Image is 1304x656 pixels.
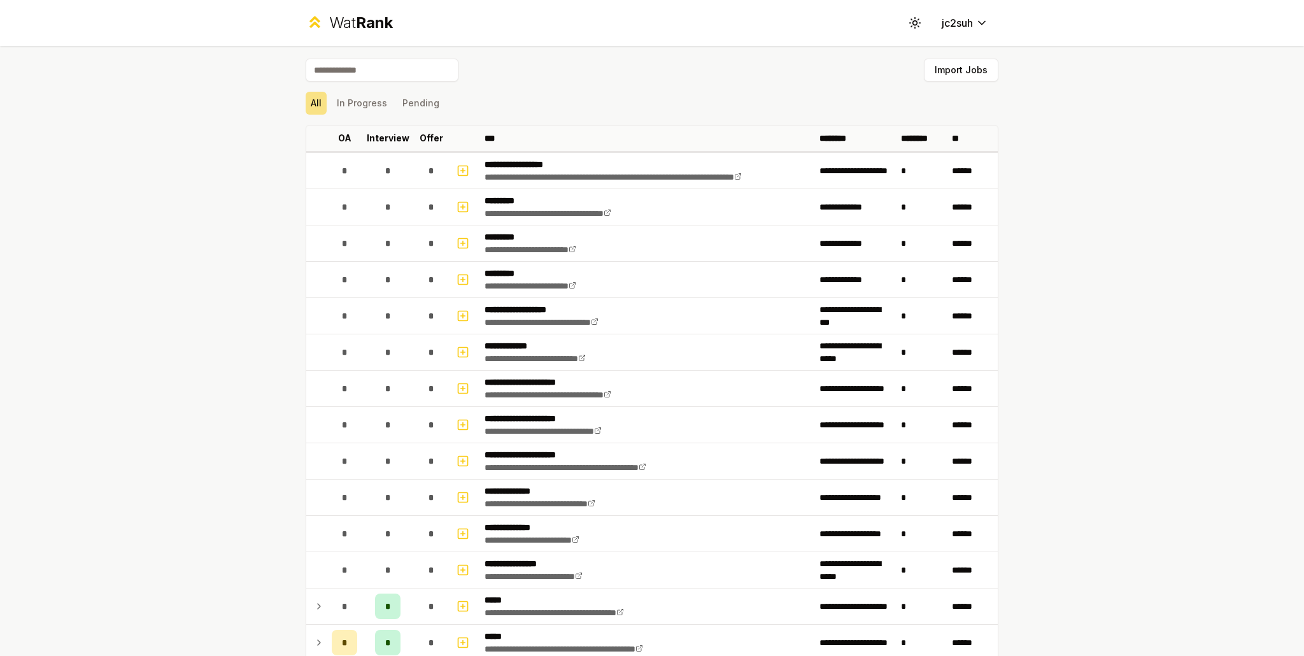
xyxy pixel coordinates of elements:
p: Offer [420,132,443,145]
span: Rank [356,13,393,32]
button: All [306,92,327,115]
button: Import Jobs [924,59,998,82]
p: Interview [367,132,409,145]
button: Pending [397,92,444,115]
button: jc2suh [932,11,998,34]
p: OA [338,132,351,145]
span: jc2suh [942,15,973,31]
a: WatRank [306,13,393,33]
div: Wat [329,13,393,33]
button: In Progress [332,92,392,115]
